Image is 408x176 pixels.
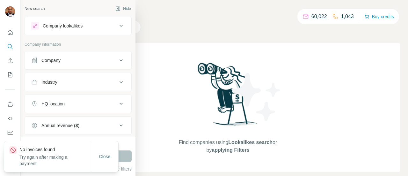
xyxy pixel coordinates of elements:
[19,146,91,153] p: No invoices found
[228,140,273,145] span: Lookalikes search
[5,41,15,52] button: Search
[25,42,132,47] p: Company information
[5,127,15,138] button: Dashboard
[25,18,131,34] button: Company lookalikes
[311,13,327,20] p: 60,022
[41,122,79,129] div: Annual revenue ($)
[41,79,57,85] div: Industry
[25,96,131,111] button: HQ location
[25,74,131,90] button: Industry
[364,12,394,21] button: Buy credits
[25,118,131,133] button: Annual revenue ($)
[5,99,15,110] button: Use Surfe on LinkedIn
[43,23,83,29] div: Company lookalikes
[212,147,249,153] span: applying Filters
[5,113,15,124] button: Use Surfe API
[55,8,400,17] h4: Search
[5,27,15,38] button: Quick start
[41,57,61,64] div: Company
[195,61,261,132] img: Surfe Illustration - Woman searching with binoculars
[5,55,15,66] button: Enrich CSV
[99,153,111,160] span: Close
[95,151,115,162] button: Close
[25,6,45,11] div: New search
[177,139,279,154] span: Find companies using or by
[19,154,91,167] p: Try again after making a payment
[341,13,354,20] p: 1,043
[25,53,131,68] button: Company
[5,69,15,80] button: My lists
[228,68,285,126] img: Surfe Illustration - Stars
[111,4,135,13] button: Hide
[41,101,65,107] div: HQ location
[5,6,15,17] img: Avatar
